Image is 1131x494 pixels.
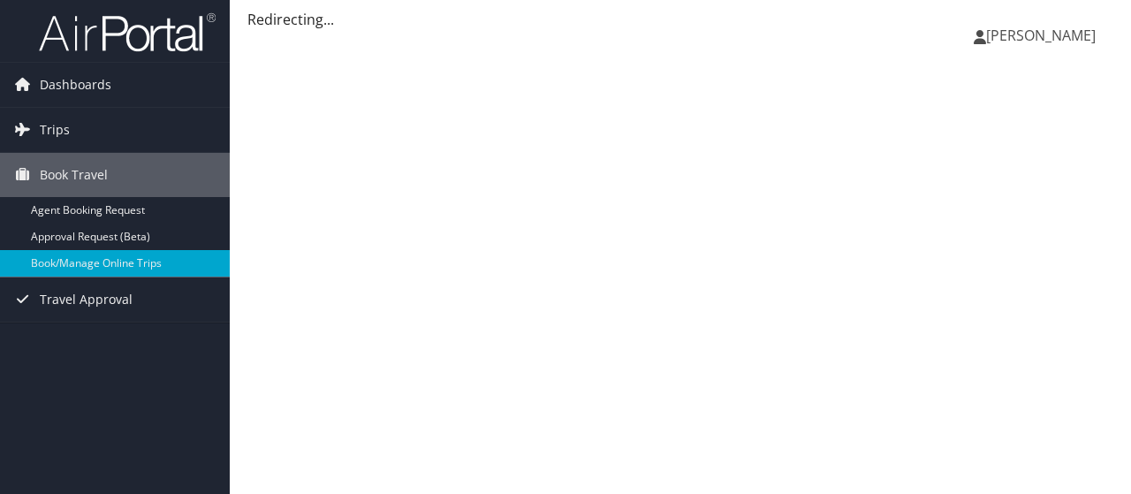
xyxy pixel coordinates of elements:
span: Dashboards [40,63,111,107]
div: Redirecting... [247,9,1113,30]
img: airportal-logo.png [39,11,216,53]
span: Book Travel [40,153,108,197]
span: Travel Approval [40,277,133,322]
span: [PERSON_NAME] [986,26,1096,45]
span: Trips [40,108,70,152]
a: [PERSON_NAME] [974,9,1113,62]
